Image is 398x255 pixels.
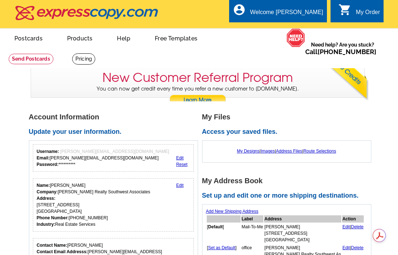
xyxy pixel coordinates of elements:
[3,29,54,46] a: Postcards
[37,222,55,227] strong: Industry:
[29,128,202,136] h2: Update your user information.
[261,149,275,154] a: Images
[202,128,375,136] h2: Access your saved files.
[33,178,194,232] div: Your personal details.
[338,3,351,16] i: shopping_cart
[241,223,263,243] td: Mail-To-Me
[33,144,194,172] div: Your login information.
[37,215,69,220] strong: Phone Number:
[169,95,226,106] a: Learn More
[56,29,104,46] a: Products
[37,243,67,248] strong: Contact Name:
[37,149,59,154] strong: Username:
[208,245,235,250] a: Set as Default
[250,9,323,19] div: Welcome [PERSON_NAME]
[202,192,375,200] h2: Set up and edit one or more shipping destinations.
[105,29,142,46] a: Help
[356,9,380,19] div: My Order
[318,48,376,56] a: [PHONE_NUMBER]
[287,28,305,47] img: help
[37,196,56,201] strong: Address:
[31,85,364,106] p: You can now get credit every time you refer a new customer to [DOMAIN_NAME].
[37,183,50,188] strong: Name:
[342,215,364,223] th: Action
[305,41,380,56] span: Need help? Are you stuck?
[60,149,169,154] span: [PERSON_NAME][EMAIL_ADDRESS][DOMAIN_NAME]
[37,189,58,194] strong: Company:
[143,29,209,46] a: Free Templates
[276,149,302,154] a: Address Files
[264,223,341,243] td: [PERSON_NAME] [STREET_ADDRESS] [GEOGRAPHIC_DATA]
[176,162,187,167] a: Reset
[206,144,367,158] div: | | |
[342,245,350,250] a: Edit
[264,215,341,223] th: Address
[37,162,59,167] strong: Password:
[176,183,184,188] a: Edit
[202,177,375,185] h1: My Address Book
[342,224,350,229] a: Edit
[202,113,375,121] h1: My Files
[29,113,202,121] h1: Account Information
[208,224,223,229] b: Default
[102,70,293,85] h3: New Customer Referral Program
[338,8,380,17] a: shopping_cart My Order
[237,149,260,154] a: My Designs
[351,245,364,250] a: Delete
[233,3,246,16] i: account_circle
[37,249,88,254] strong: Contact Email Addresss:
[351,224,364,229] a: Delete
[305,48,376,56] span: Call
[37,182,150,228] div: [PERSON_NAME] [PERSON_NAME] Realty Southwest Associates [STREET_ADDRESS] [GEOGRAPHIC_DATA] [PHONE...
[207,223,241,243] td: [ ]
[241,215,263,223] th: Label
[342,223,364,243] td: |
[37,148,169,168] div: [PERSON_NAME][EMAIL_ADDRESS][DOMAIN_NAME] **********
[37,155,50,161] strong: Email:
[303,149,336,154] a: Route Selections
[206,209,258,214] a: Add New Shipping Address
[176,155,184,161] a: Edit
